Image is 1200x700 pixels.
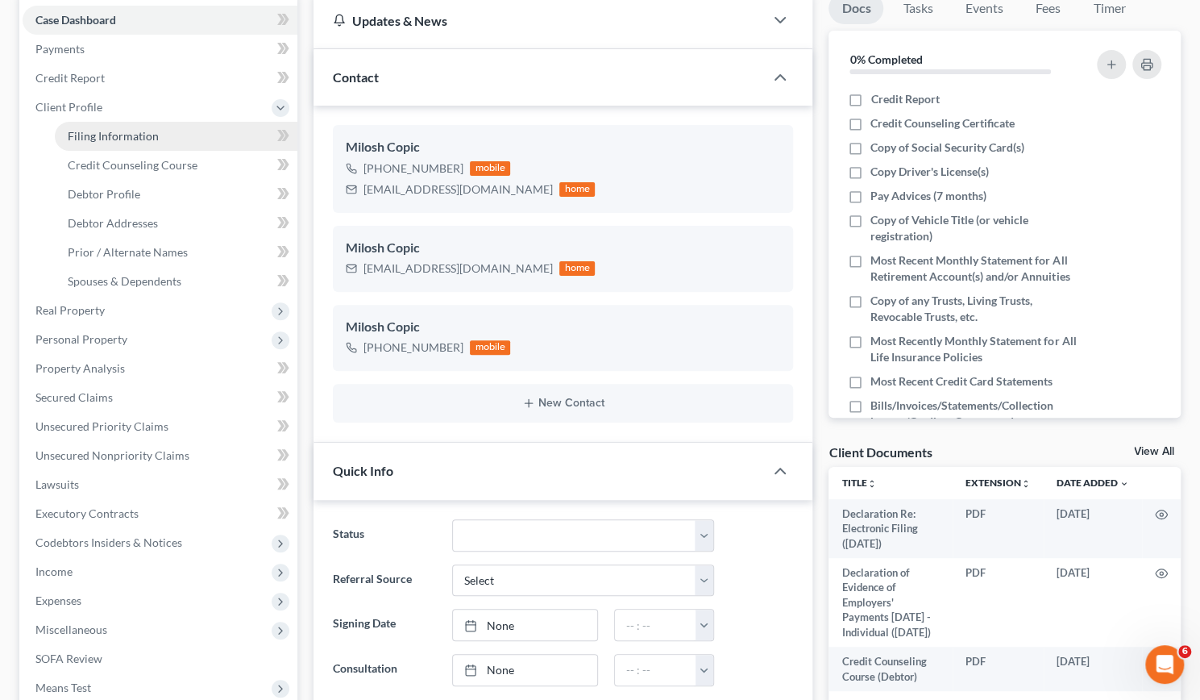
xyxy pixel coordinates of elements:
span: Spouses & Dependents [68,274,181,288]
a: Debtor Profile [55,180,297,209]
span: Debtor Addresses [68,216,158,230]
span: Credit Counseling Certificate [870,115,1015,131]
label: Signing Date [325,609,444,641]
span: Most Recent Credit Card Statements [870,373,1053,390]
span: Filing Information [68,129,159,143]
div: Milosh Copic [346,239,780,258]
span: Real Property [35,303,105,317]
td: [DATE] [1044,647,1142,691]
td: [DATE] [1044,499,1142,558]
span: Copy of any Trusts, Living Trusts, Revocable Trusts, etc. [870,293,1078,325]
td: PDF [953,499,1044,558]
span: 6 [1178,645,1191,658]
span: Executory Contracts [35,506,139,520]
a: Credit Counseling Course [55,151,297,180]
div: Milosh Copic [346,318,780,337]
a: Secured Claims [23,383,297,412]
a: SOFA Review [23,644,297,673]
span: Most Recently Monthly Statement for All Life Insurance Policies [870,333,1078,365]
span: Lawsuits [35,477,79,491]
td: Credit Counseling Course (Debtor) [828,647,953,691]
label: Consultation [325,654,444,686]
i: expand_more [1119,479,1129,489]
span: Bills/Invoices/Statements/Collection Letters/Creditor Correspondence [870,398,1078,430]
div: Client Documents [828,444,932,460]
label: Status [325,519,444,552]
a: Unsecured Nonpriority Claims [23,441,297,470]
span: Property Analysis [35,361,125,375]
span: Credit Report [870,91,939,107]
span: Personal Property [35,332,127,346]
span: Most Recent Monthly Statement for All Retirement Account(s) and/or Annuities [870,252,1078,285]
div: [EMAIL_ADDRESS][DOMAIN_NAME] [363,260,553,277]
span: SOFA Review [35,652,102,665]
td: Declaration of Evidence of Employers' Payments [DATE] - Individual ([DATE]) [828,558,953,647]
i: unfold_more [1021,479,1031,489]
span: Unsecured Priority Claims [35,419,168,433]
span: Payments [35,42,85,56]
a: None [453,655,597,685]
input: -- : -- [615,655,696,685]
span: Credit Report [35,71,105,85]
a: Debtor Addresses [55,209,297,238]
div: mobile [470,161,510,176]
span: Credit Counseling Course [68,158,197,172]
a: Titleunfold_more [841,477,876,489]
a: Case Dashboard [23,6,297,35]
a: Filing Information [55,122,297,151]
a: Extensionunfold_more [965,477,1031,489]
span: Debtor Profile [68,187,140,201]
span: Codebtors Insiders & Notices [35,535,182,549]
div: Milosh Copic [346,138,780,157]
a: Prior / Alternate Names [55,238,297,267]
a: Date Added expand_more [1057,477,1129,489]
span: Miscellaneous [35,623,107,636]
span: Expenses [35,594,81,607]
div: home [559,261,595,276]
span: Case Dashboard [35,13,116,27]
div: [EMAIL_ADDRESS][DOMAIN_NAME] [363,181,553,198]
i: unfold_more [866,479,876,489]
td: PDF [953,647,1044,691]
a: Property Analysis [23,354,297,383]
span: Copy of Vehicle Title (or vehicle registration) [870,212,1078,244]
a: View All [1134,446,1174,457]
strong: 0% Completed [849,52,922,66]
td: Declaration Re: Electronic Filing ([DATE]) [828,499,953,558]
div: [PHONE_NUMBER] [363,160,463,177]
button: New Contact [346,397,780,410]
a: Spouses & Dependents [55,267,297,296]
span: Unsecured Nonpriority Claims [35,448,189,462]
a: Payments [23,35,297,64]
div: mobile [470,340,510,355]
a: Unsecured Priority Claims [23,412,297,441]
label: Referral Source [325,565,444,597]
div: home [559,182,595,197]
span: Pay Advices (7 months) [870,188,986,204]
span: Client Profile [35,100,102,114]
iframe: Intercom live chat [1145,645,1184,684]
span: Copy Driver's License(s) [870,164,989,180]
span: Income [35,565,73,578]
span: Contact [333,69,379,85]
span: Secured Claims [35,390,113,404]
td: [DATE] [1044,558,1142,647]
td: PDF [953,558,1044,647]
a: Executory Contracts [23,499,297,528]
span: Prior / Alternate Names [68,245,188,259]
a: Credit Report [23,64,297,93]
input: -- : -- [615,610,696,640]
span: Means Test [35,681,91,694]
span: Copy of Social Security Card(s) [870,140,1024,156]
a: None [453,610,597,640]
div: [PHONE_NUMBER] [363,340,463,356]
div: Updates & News [333,12,745,29]
a: Lawsuits [23,470,297,499]
span: Quick Info [333,463,393,478]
